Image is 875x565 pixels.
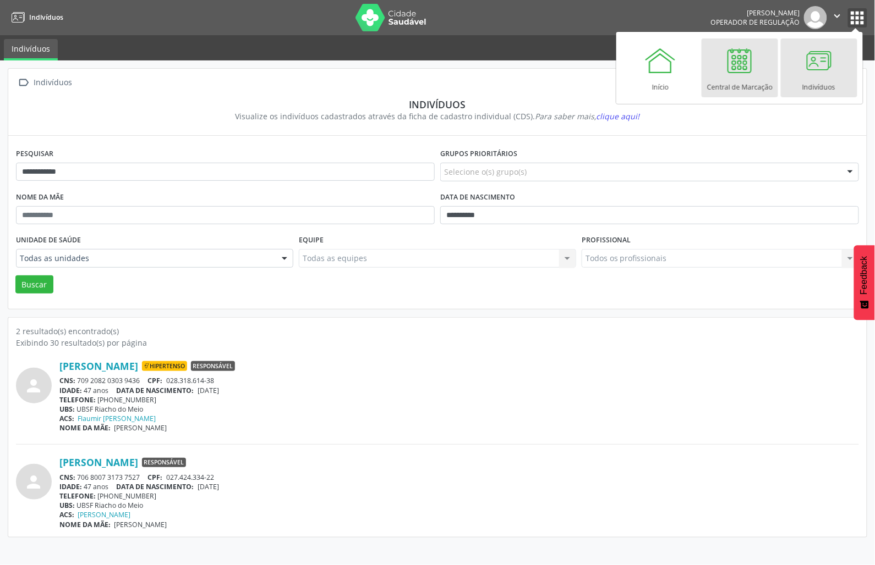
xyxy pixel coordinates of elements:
[59,386,859,395] div: 47 anos
[59,473,859,482] div: 706 8007 3173 7527
[4,39,58,60] a: Indivíduos
[59,405,859,414] div: UBSF Riacho do Meio
[59,395,859,405] div: [PHONE_NUMBER]
[148,473,163,482] span: CPF:
[142,361,187,371] span: Hipertenso
[804,6,827,29] img: img
[24,376,44,396] i: person
[59,491,96,501] span: TELEFONE:
[832,10,844,22] i: 
[16,146,53,163] label: Pesquisar
[711,8,800,18] div: [PERSON_NAME]
[166,376,214,385] span: 028.318.614-38
[117,482,194,491] span: DATA DE NASCIMENTO:
[16,337,859,348] div: Exibindo 30 resultado(s) por página
[114,520,167,529] span: [PERSON_NAME]
[59,482,859,491] div: 47 anos
[16,75,32,91] i: 
[29,13,63,22] span: Indivíduos
[59,491,859,501] div: [PHONE_NUMBER]
[114,423,167,433] span: [PERSON_NAME]
[59,482,82,491] span: IDADE:
[440,189,515,206] label: Data de nascimento
[59,376,75,385] span: CNS:
[622,38,699,97] a: Início
[59,414,74,423] span: ACS:
[16,189,64,206] label: Nome da mãe
[827,6,848,29] button: 
[848,8,867,27] button: apps
[59,501,75,510] span: UBS:
[59,456,138,468] a: [PERSON_NAME]
[198,386,219,395] span: [DATE]
[59,510,74,519] span: ACS:
[535,111,640,121] i: Para saber mais,
[148,376,163,385] span: CPF:
[32,75,74,91] div: Indivíduos
[781,38,857,97] a: Indivíduos
[59,376,859,385] div: 709 2082 0303 9436
[20,253,271,264] span: Todas as unidades
[299,232,324,249] label: Equipe
[702,38,778,97] a: Central de Marcação
[16,75,74,91] a:  Indivíduos
[59,520,111,529] span: NOME DA MÃE:
[78,414,156,423] a: Flaumir [PERSON_NAME]
[166,473,214,482] span: 027.424.334-22
[440,146,517,163] label: Grupos prioritários
[142,458,186,468] span: Responsável
[711,18,800,27] span: Operador de regulação
[198,482,219,491] span: [DATE]
[59,501,859,510] div: UBSF Riacho do Meio
[860,256,869,295] span: Feedback
[8,8,63,26] a: Indivíduos
[59,405,75,414] span: UBS:
[24,110,851,122] div: Visualize os indivíduos cadastrados através da ficha de cadastro individual (CDS).
[24,98,851,110] div: Indivíduos
[16,232,81,249] label: Unidade de saúde
[117,386,194,395] span: DATA DE NASCIMENTO:
[191,361,235,371] span: Responsável
[59,386,82,395] span: IDADE:
[16,325,859,337] div: 2 resultado(s) encontrado(s)
[444,166,527,178] span: Selecione o(s) grupo(s)
[854,245,875,320] button: Feedback - Mostrar pesquisa
[24,472,44,492] i: person
[59,395,96,405] span: TELEFONE:
[59,423,111,433] span: NOME DA MÃE:
[59,473,75,482] span: CNS:
[15,275,53,294] button: Buscar
[582,232,631,249] label: Profissional
[78,510,131,519] a: [PERSON_NAME]
[597,111,640,121] span: clique aqui!
[59,360,138,372] a: [PERSON_NAME]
